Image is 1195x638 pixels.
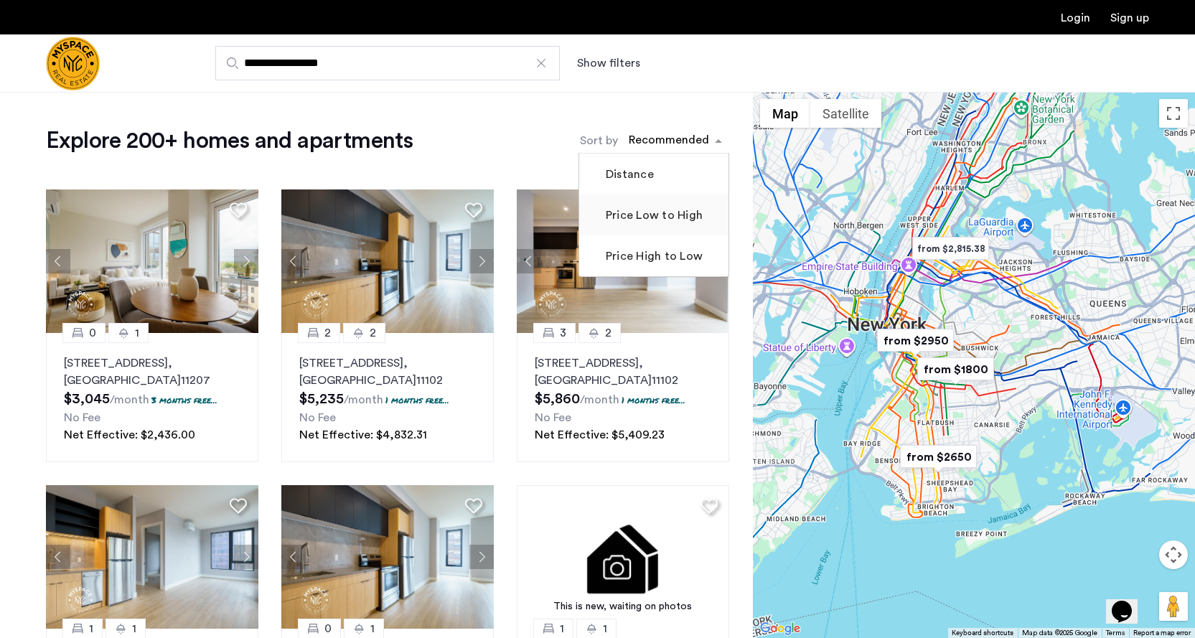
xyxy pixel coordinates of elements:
button: Toggle fullscreen view [1159,99,1188,128]
button: Previous apartment [281,545,306,569]
p: 3 months free... [151,394,217,406]
ng-select: sort-apartment [622,128,729,154]
img: logo [46,37,100,90]
div: from $2950 [871,324,960,357]
span: 1 [603,620,607,637]
button: Show or hide filters [577,55,640,72]
button: Keyboard shortcuts [952,628,1013,638]
span: 1 [135,324,139,342]
ng-dropdown-panel: Options list [578,153,729,277]
a: This is new, waiting on photos [517,485,729,629]
button: Next apartment [469,545,494,569]
div: from $1800 [912,353,1000,385]
span: Net Effective: $2,436.00 [64,429,195,441]
label: Sort by [580,132,618,149]
span: 1 [132,620,136,637]
sub: /month [110,394,149,405]
a: Cazamio Logo [46,37,100,90]
span: 2 [370,324,376,342]
span: 1 [560,620,564,637]
a: Registration [1110,12,1149,24]
button: Next apartment [469,249,494,273]
span: Net Effective: $4,832.31 [299,429,427,441]
span: $5,860 [535,392,580,406]
div: from $2,815.38 [906,233,995,265]
span: 2 [324,324,331,342]
img: Google [756,619,804,638]
iframe: chat widget [1106,581,1152,624]
span: 0 [324,620,332,637]
label: Price High to Low [603,248,703,265]
p: [STREET_ADDRESS] 11102 [535,355,711,389]
button: Map camera controls [1159,540,1188,569]
p: [STREET_ADDRESS] 11207 [64,355,240,389]
p: 1 months free... [622,394,685,406]
button: Next apartment [234,545,258,569]
p: [STREET_ADDRESS] 11102 [299,355,476,389]
button: Show satellite imagery [810,99,881,128]
img: 3.gif [517,485,729,629]
a: 32[STREET_ADDRESS], [GEOGRAPHIC_DATA]111021 months free...No FeeNet Effective: $5,409.23 [517,333,729,462]
img: 1997_638519968035243270.png [281,485,494,629]
span: No Fee [535,412,571,423]
input: Apartment Search [215,46,560,80]
span: Map data ©2025 Google [1022,629,1097,637]
img: 1997_638519966982966758.png [46,485,258,629]
a: 01[STREET_ADDRESS], [GEOGRAPHIC_DATA]112073 months free...No FeeNet Effective: $2,436.00 [46,333,258,462]
span: $3,045 [64,392,110,406]
sub: /month [580,394,619,405]
span: 1 [370,620,375,637]
a: Login [1061,12,1090,24]
button: Previous apartment [46,249,70,273]
sub: /month [344,394,383,405]
img: 1997_638519001096654587.png [46,189,258,333]
div: from $2650 [894,441,983,473]
div: Recommended [627,131,709,152]
img: 1997_638519968035243270.png [281,189,494,333]
button: Drag Pegman onto the map to open Street View [1159,592,1188,621]
span: 2 [605,324,611,342]
button: Previous apartment [46,545,70,569]
a: 22[STREET_ADDRESS], [GEOGRAPHIC_DATA]111021 months free...No FeeNet Effective: $4,832.31 [281,333,494,462]
a: Terms (opens in new tab) [1106,628,1125,638]
span: 3 [560,324,566,342]
p: 1 months free... [385,394,449,406]
span: No Fee [64,412,100,423]
span: 1 [89,620,93,637]
h1: Explore 200+ homes and apartments [46,126,413,155]
span: $5,235 [299,392,344,406]
span: No Fee [299,412,336,423]
a: Open this area in Google Maps (opens a new window) [756,619,804,638]
span: Net Effective: $5,409.23 [535,429,665,441]
button: Previous apartment [517,249,541,273]
a: Report a map error [1133,628,1191,638]
label: Distance [603,166,654,183]
button: Next apartment [234,249,258,273]
button: Show street map [760,99,810,128]
label: Price Low to High [603,207,703,224]
img: 1997_638519968069068022.png [517,189,729,333]
span: 0 [89,324,96,342]
div: This is new, waiting on photos [524,599,722,614]
button: Previous apartment [281,249,306,273]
